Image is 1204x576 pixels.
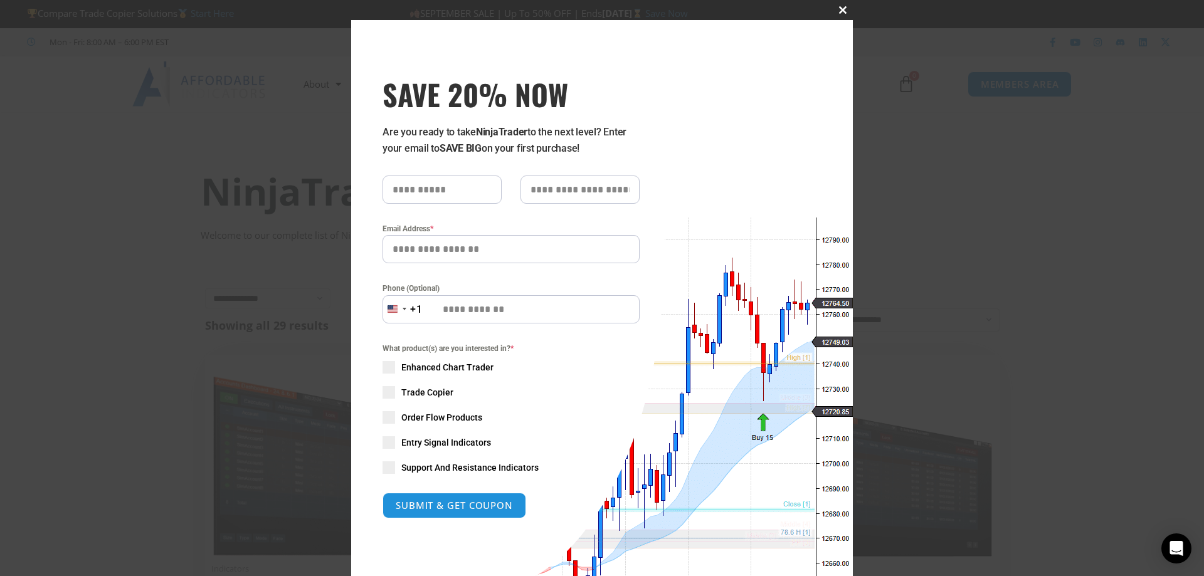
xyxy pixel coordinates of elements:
label: Support And Resistance Indicators [383,461,640,474]
label: Order Flow Products [383,411,640,424]
p: Are you ready to take to the next level? Enter your email to on your first purchase! [383,124,640,157]
span: Support And Resistance Indicators [401,461,539,474]
strong: NinjaTrader [476,126,527,138]
label: Trade Copier [383,386,640,399]
span: Order Flow Products [401,411,482,424]
span: Trade Copier [401,386,453,399]
button: Selected country [383,295,423,323]
label: Email Address [383,223,640,235]
span: Enhanced Chart Trader [401,361,494,374]
h3: SAVE 20% NOW [383,76,640,112]
label: Enhanced Chart Trader [383,361,640,374]
span: Entry Signal Indicators [401,436,491,449]
span: What product(s) are you interested in? [383,342,640,355]
label: Phone (Optional) [383,282,640,295]
strong: SAVE BIG [440,142,482,154]
button: SUBMIT & GET COUPON [383,493,526,518]
div: Open Intercom Messenger [1161,533,1191,563]
label: Entry Signal Indicators [383,436,640,449]
div: +1 [410,301,423,318]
